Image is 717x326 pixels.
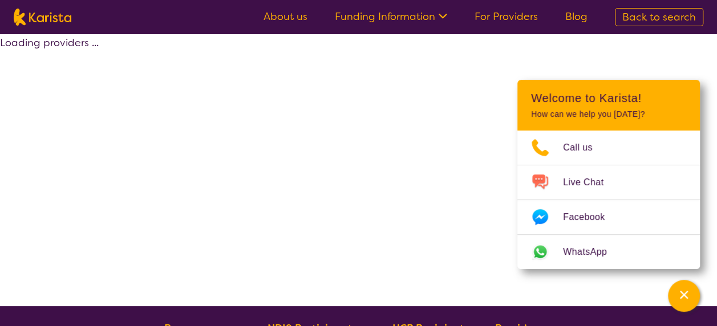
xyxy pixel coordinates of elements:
[531,91,686,105] h2: Welcome to Karista!
[563,209,618,226] span: Facebook
[563,174,617,191] span: Live Chat
[335,10,447,23] a: Funding Information
[615,8,703,26] a: Back to search
[563,139,606,156] span: Call us
[14,9,71,26] img: Karista logo
[622,10,696,24] span: Back to search
[517,80,700,269] div: Channel Menu
[563,243,621,260] span: WhatsApp
[668,280,700,312] button: Channel Menu
[475,10,538,23] a: For Providers
[565,10,588,23] a: Blog
[517,131,700,269] ul: Choose channel
[264,10,307,23] a: About us
[531,109,686,119] p: How can we help you [DATE]?
[517,235,700,269] a: Web link opens in a new tab.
